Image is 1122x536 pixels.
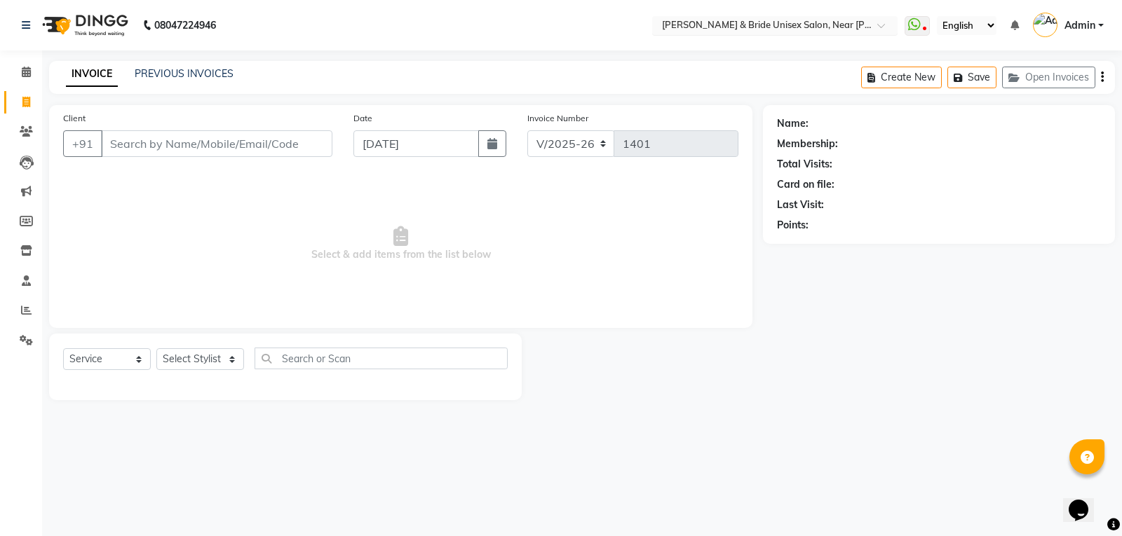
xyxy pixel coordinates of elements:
iframe: chat widget [1063,480,1108,522]
img: Admin [1033,13,1057,37]
b: 08047224946 [154,6,216,45]
label: Date [353,112,372,125]
a: INVOICE [66,62,118,87]
button: Save [947,67,996,88]
div: Card on file: [777,177,834,192]
div: Name: [777,116,809,131]
div: Total Visits: [777,157,832,172]
label: Invoice Number [527,112,588,125]
span: Admin [1064,18,1095,33]
input: Search by Name/Mobile/Email/Code [101,130,332,157]
button: Open Invoices [1002,67,1095,88]
img: logo [36,6,132,45]
span: Select & add items from the list below [63,174,738,314]
div: Membership: [777,137,838,151]
input: Search or Scan [255,348,508,369]
a: PREVIOUS INVOICES [135,67,234,80]
button: Create New [861,67,942,88]
div: Points: [777,218,809,233]
button: +91 [63,130,102,157]
label: Client [63,112,86,125]
div: Last Visit: [777,198,824,212]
